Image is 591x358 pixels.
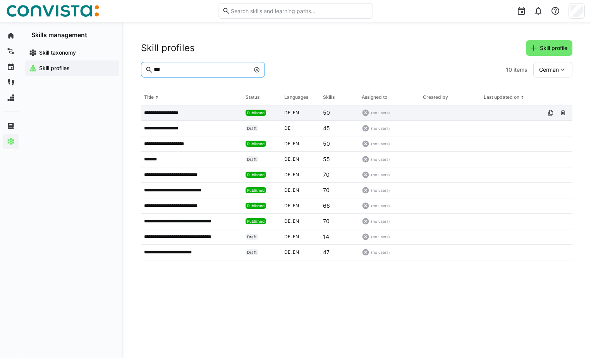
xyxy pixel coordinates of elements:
span: Published [247,219,265,224]
span: Published [247,188,265,193]
span: (no users) [371,219,390,224]
span: (no users) [371,141,390,146]
p: 70 [323,171,330,179]
span: (no users) [371,250,390,255]
span: Published [247,141,265,146]
span: de [284,110,293,115]
span: Published [247,110,265,115]
span: de [284,125,290,131]
span: en [293,218,299,224]
span: en [293,110,299,115]
span: Draft [247,250,257,255]
p: 45 [323,124,330,132]
span: de [284,172,293,177]
span: Published [247,172,265,177]
span: 10 [506,66,512,74]
div: Languages [284,94,308,100]
span: en [293,141,299,146]
span: items [514,66,527,74]
span: en [293,249,299,255]
div: Status [246,94,259,100]
span: de [284,203,293,208]
span: de [284,156,293,162]
span: de [284,218,293,224]
span: de [284,249,293,255]
input: Search skills and learning paths… [230,7,369,14]
span: (no users) [371,126,390,131]
span: de [284,141,293,146]
span: en [293,203,299,208]
p: 14 [323,233,329,241]
div: Skills [323,94,335,100]
p: 70 [323,217,330,225]
p: 66 [323,202,330,210]
button: Skill profile [526,40,572,56]
span: (no users) [371,157,390,162]
p: 55 [323,155,330,163]
span: (no users) [371,203,390,208]
span: de [284,187,293,193]
p: 50 [323,140,330,148]
span: Draft [247,234,257,239]
div: Assigned to [362,94,387,100]
div: Title [144,94,154,100]
span: en [293,156,299,162]
span: en [293,172,299,177]
span: en [293,234,299,239]
span: (no users) [371,110,390,115]
p: 47 [323,248,330,256]
span: Skill profile [539,44,569,52]
span: Published [247,203,265,208]
p: 70 [323,186,330,194]
span: Draft [247,157,257,162]
div: Last updated on [484,94,519,100]
p: 50 [323,109,330,117]
span: Draft [247,126,257,131]
span: de [284,234,293,239]
span: en [293,187,299,193]
span: (no users) [371,234,390,239]
span: German [539,66,559,74]
h2: Skill profiles [141,42,195,54]
span: (no users) [371,188,390,193]
span: (no users) [371,172,390,177]
div: Created by [423,94,448,100]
